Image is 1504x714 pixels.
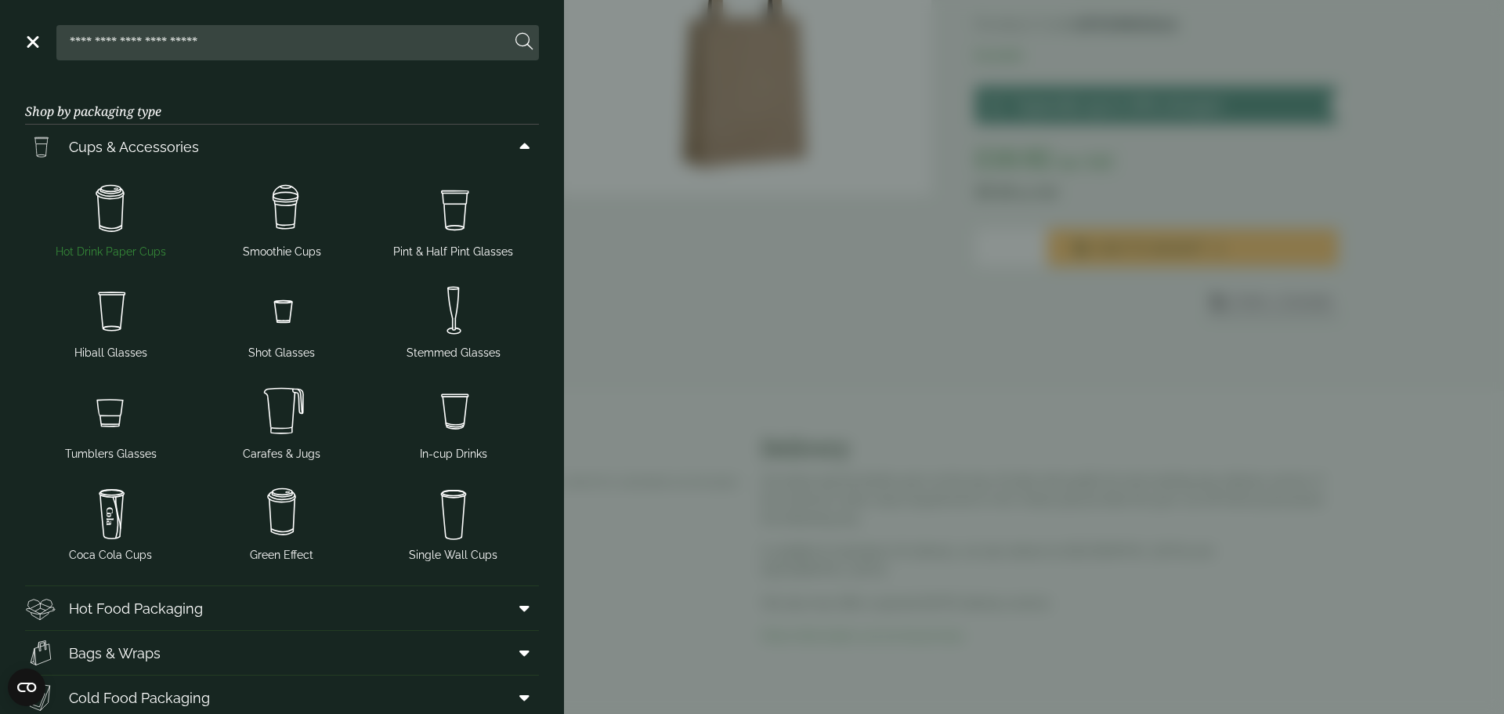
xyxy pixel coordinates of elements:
[31,478,190,567] a: Coca Cola Cups
[409,547,497,564] span: Single Wall Cups
[25,79,539,125] h3: Shop by packaging type
[374,175,533,263] a: Pint & Half Pint Glasses
[25,125,539,169] a: Cups & Accessories
[203,178,362,241] img: Smoothie_cups.svg
[31,481,190,544] img: cola.svg
[74,345,147,361] span: Hiball Glasses
[250,547,313,564] span: Green Effect
[374,276,533,364] a: Stemmed Glasses
[203,377,362,466] a: Carafes & Jugs
[203,175,362,263] a: Smoothie Cups
[31,380,190,443] img: Tumbler_glass.svg
[203,478,362,567] a: Green Effect
[243,244,321,260] span: Smoothie Cups
[31,175,190,263] a: Hot Drink Paper Cups
[31,377,190,466] a: Tumblers Glasses
[393,244,513,260] span: Pint & Half Pint Glasses
[203,276,362,364] a: Shot Glasses
[25,131,56,162] img: PintNhalf_cup.svg
[69,687,210,709] span: Cold Food Packaging
[69,547,152,564] span: Coca Cola Cups
[31,279,190,342] img: Hiball.svg
[420,446,487,462] span: In-cup Drinks
[25,631,539,675] a: Bags & Wraps
[248,345,315,361] span: Shot Glasses
[374,178,533,241] img: PintNhalf_cup.svg
[56,244,166,260] span: Hot Drink Paper Cups
[203,481,362,544] img: HotDrink_paperCup.svg
[69,643,161,664] span: Bags & Wraps
[374,279,533,342] img: Stemmed_glass.svg
[69,598,203,619] span: Hot Food Packaging
[69,136,199,158] span: Cups & Accessories
[31,178,190,241] img: HotDrink_paperCup.svg
[25,637,56,669] img: Paper_carriers.svg
[243,446,320,462] span: Carafes & Jugs
[203,279,362,342] img: Shot_glass.svg
[374,380,533,443] img: Incup_drinks.svg
[203,380,362,443] img: JugsNcaraffes.svg
[374,481,533,544] img: plain-soda-cup.svg
[407,345,501,361] span: Stemmed Glasses
[374,478,533,567] a: Single Wall Cups
[374,377,533,466] a: In-cup Drinks
[31,276,190,364] a: Hiball Glasses
[8,669,45,706] button: Open CMP widget
[25,586,539,630] a: Hot Food Packaging
[65,446,157,462] span: Tumblers Glasses
[25,593,56,624] img: Deli_box.svg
